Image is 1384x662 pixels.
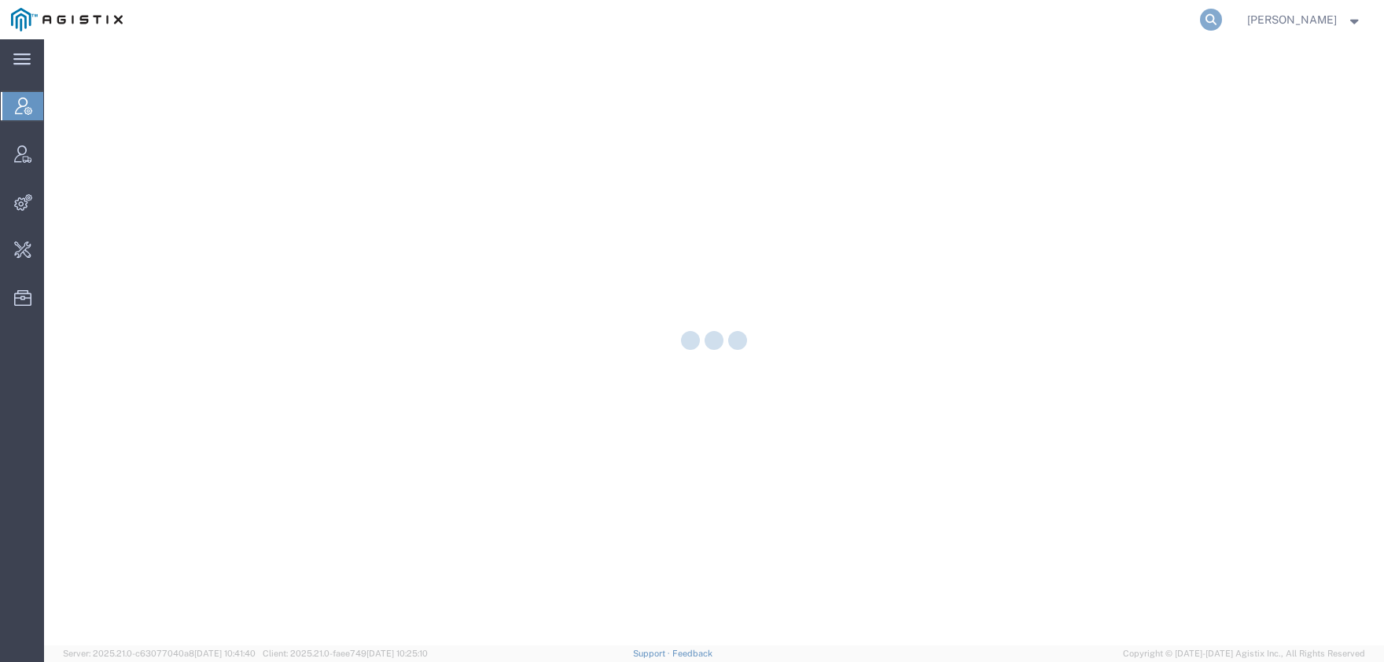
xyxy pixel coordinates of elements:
[633,649,672,658] a: Support
[194,649,256,658] span: [DATE] 10:41:40
[11,8,123,31] img: logo
[672,649,712,658] a: Feedback
[63,649,256,658] span: Server: 2025.21.0-c63077040a8
[1123,647,1365,660] span: Copyright © [DATE]-[DATE] Agistix Inc., All Rights Reserved
[263,649,428,658] span: Client: 2025.21.0-faee749
[1247,11,1337,28] span: Carrie Virgilio
[366,649,428,658] span: [DATE] 10:25:10
[1246,10,1363,29] button: [PERSON_NAME]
